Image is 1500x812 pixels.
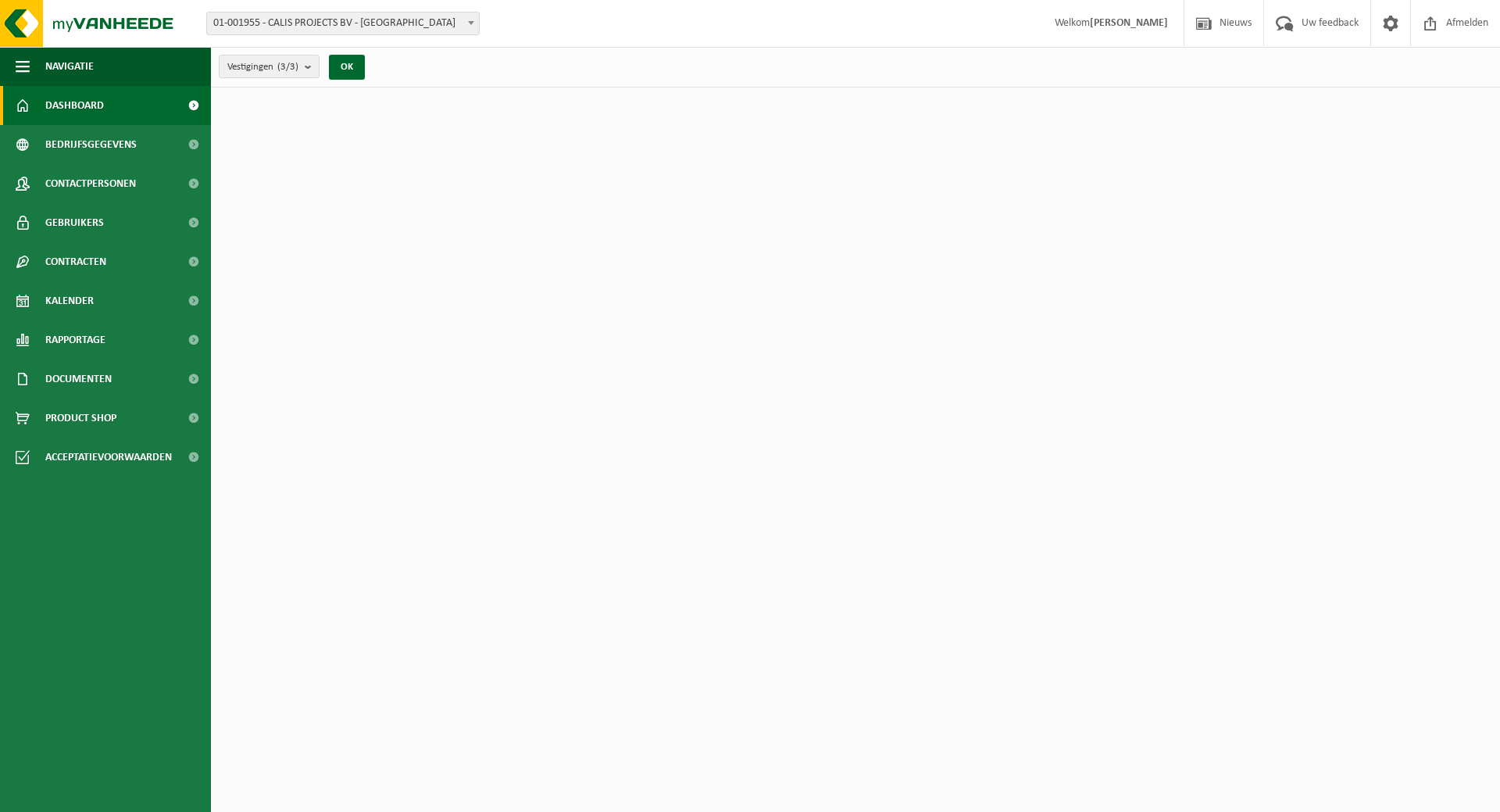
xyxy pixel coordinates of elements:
span: Contactpersonen [45,164,136,203]
span: Kalender [45,281,94,320]
span: Bedrijfsgegevens [45,125,137,164]
span: Contracten [45,242,106,281]
span: Acceptatievoorwaarden [45,438,172,477]
span: 01-001955 - CALIS PROJECTS BV - GELUWE [206,12,480,35]
span: Product Shop [45,399,116,438]
span: Dashboard [45,86,104,125]
button: Vestigingen(3/3) [219,55,320,78]
count: (3/3) [277,62,298,72]
span: Navigatie [45,47,94,86]
span: Gebruikers [45,203,104,242]
strong: [PERSON_NAME] [1090,17,1168,29]
span: Documenten [45,359,112,399]
button: OK [329,55,365,80]
span: 01-001955 - CALIS PROJECTS BV - GELUWE [207,13,479,34]
span: Rapportage [45,320,105,359]
span: Vestigingen [227,55,298,79]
